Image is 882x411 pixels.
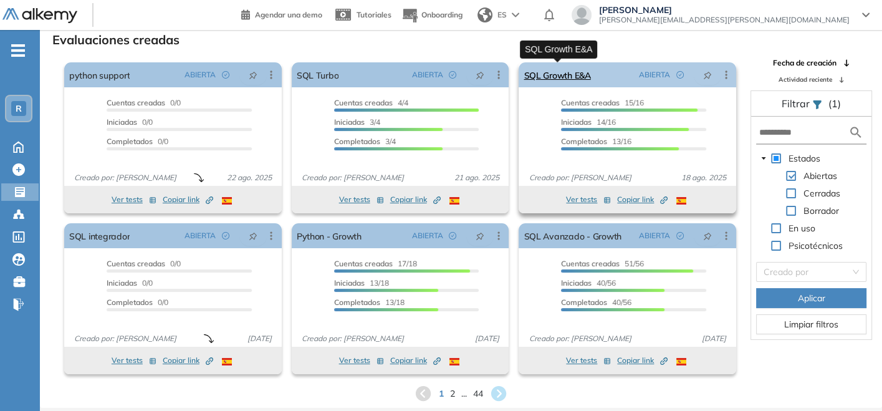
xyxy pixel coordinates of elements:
span: Psicotécnicos [786,238,845,253]
span: Completados [561,137,607,146]
span: Psicotécnicos [789,240,843,251]
span: Iniciadas [107,117,137,127]
span: Copiar link [163,194,213,205]
span: 0/0 [107,259,181,268]
span: 51/56 [561,259,644,268]
span: check-circle [676,232,684,239]
span: 13/18 [334,278,389,288]
span: Cuentas creadas [107,98,165,107]
span: Iniciadas [561,117,592,127]
span: 0/0 [107,137,168,146]
span: 17/18 [334,259,417,268]
span: 22 ago. 2025 [222,172,277,183]
div: SQL Growth E&A [520,40,597,58]
span: Cuentas creadas [107,259,165,268]
span: check-circle [222,71,229,79]
span: ABIERTA [639,230,670,241]
span: Cerradas [803,188,840,199]
span: 0/0 [107,278,153,288]
img: ESP [449,358,459,365]
button: Ver tests [566,192,611,207]
button: pushpin [466,226,494,246]
a: Agendar una demo [241,6,322,21]
span: ABIERTA [411,69,443,80]
img: ESP [676,358,686,365]
span: Copiar link [390,355,441,366]
span: 44 [473,387,483,400]
span: 0/0 [107,98,181,107]
img: ESP [449,197,459,205]
span: Completados [334,297,380,307]
span: En uso [789,223,815,234]
span: Aplicar [798,291,825,305]
span: 4/4 [334,98,408,107]
span: Limpiar filtros [784,317,838,331]
span: check-circle [449,232,456,239]
span: Cerradas [801,186,843,201]
span: (1) [828,96,841,111]
span: Borrador [801,203,841,218]
span: En uso [786,221,818,236]
span: Iniciadas [334,278,365,288]
button: Copiar link [163,192,213,207]
span: Creado por: [PERSON_NAME] [69,333,181,344]
span: ... [461,387,467,400]
span: Cuentas creadas [561,98,620,107]
span: 3/4 [334,117,380,127]
button: pushpin [239,226,267,246]
button: Ver tests [566,353,611,368]
span: Completados [107,297,153,307]
span: 40/56 [561,278,616,288]
span: pushpin [703,231,712,241]
span: Creado por: [PERSON_NAME] [69,172,181,183]
span: 21 ago. 2025 [449,172,504,183]
span: pushpin [249,70,257,80]
span: Cuentas creadas [334,259,393,268]
button: Limpiar filtros [756,314,866,334]
h3: Evaluaciones creadas [52,32,180,47]
div: Widget de chat [820,351,882,411]
button: Onboarding [401,2,463,29]
iframe: Chat Widget [820,351,882,411]
a: python support [69,62,130,87]
span: Completados [107,137,153,146]
button: Copiar link [617,192,668,207]
span: ABIERTA [185,230,216,241]
span: Completados [561,297,607,307]
span: Creado por: [PERSON_NAME] [524,333,636,344]
button: Ver tests [339,192,384,207]
a: Python - Growth [297,223,362,248]
span: Iniciadas [107,278,137,288]
span: Completados [334,137,380,146]
span: Borrador [803,205,839,216]
a: SQL Growth E&A [524,62,590,87]
button: Ver tests [112,353,156,368]
span: 40/56 [561,297,631,307]
span: R [16,104,22,114]
a: SQL Avanzado - Growth [524,223,621,248]
span: Agendar una demo [255,10,322,19]
span: [PERSON_NAME] [599,5,850,15]
button: Copiar link [617,353,668,368]
span: Onboarding [421,10,463,19]
span: Creado por: [PERSON_NAME] [524,172,636,183]
img: arrow [512,12,519,17]
span: Copiar link [617,355,668,366]
span: Cuentas creadas [334,98,393,107]
span: Actividad reciente [779,75,832,84]
span: Copiar link [617,194,668,205]
span: 15/16 [561,98,644,107]
span: Estados [786,151,823,166]
span: Filtrar [782,97,812,110]
span: Abiertas [803,170,837,181]
button: Copiar link [390,353,441,368]
span: 18 ago. 2025 [676,172,731,183]
span: Creado por: [PERSON_NAME] [297,333,409,344]
button: pushpin [694,65,721,85]
span: 2 [450,387,455,400]
span: ABIERTA [185,69,216,80]
a: SQL Turbo [297,62,339,87]
span: ABIERTA [639,69,670,80]
span: 13/16 [561,137,631,146]
span: Copiar link [163,355,213,366]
